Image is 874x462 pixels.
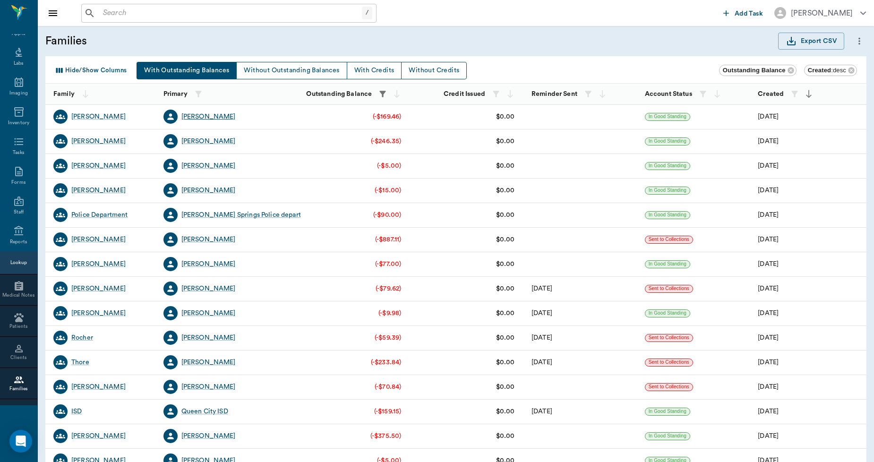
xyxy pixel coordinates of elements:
a: [PERSON_NAME] [181,358,236,367]
td: (-$77.00) [368,252,409,277]
div: Imaging [9,90,28,97]
span: In Good Standing [645,163,690,169]
a: [PERSON_NAME] [71,259,126,269]
button: Without Outstanding Balances [236,62,347,79]
strong: Outstanding Balance [306,91,372,97]
div: Open Intercom Messenger [9,430,32,453]
td: (-$9.98) [371,301,409,326]
div: Outstanding Balance [719,65,797,76]
a: [PERSON_NAME] [181,235,236,244]
div: 10/25/23 [758,358,779,367]
span: In Good Standing [645,187,690,194]
a: [PERSON_NAME] Springs Police department [181,210,317,220]
td: $0.00 [488,350,522,375]
td: (-$70.84) [367,375,409,400]
div: 01/11/24 [758,284,779,293]
div: 08/09/23 [758,407,779,416]
div: Created:desc [804,65,857,76]
a: [PERSON_NAME] [181,284,236,293]
span: In Good Standing [645,212,690,218]
a: [PERSON_NAME] [71,161,126,171]
td: (-$169.46) [365,104,409,129]
td: $0.00 [488,104,522,129]
strong: Credit Issued [444,91,485,97]
td: $0.00 [488,154,522,179]
a: [PERSON_NAME] [71,382,126,392]
td: (-$79.62) [368,276,409,301]
a: [PERSON_NAME] [71,235,126,244]
button: Add Task [720,4,767,22]
div: 09/28/23 [758,382,779,392]
span: Sent to Collections [645,334,693,341]
strong: Family [53,91,75,97]
div: 03/03/24 [758,235,779,244]
div: 05/20/25 [758,112,779,121]
div: [PERSON_NAME] [181,112,236,121]
a: [PERSON_NAME] [181,333,236,342]
td: $0.00 [488,203,522,228]
td: $0.00 [488,301,522,326]
a: ISD [71,407,82,416]
td: $0.00 [488,227,522,252]
a: [PERSON_NAME] [71,431,126,441]
button: more [852,33,867,49]
td: (-$246.35) [363,129,409,154]
td: $0.00 [488,178,522,203]
div: [PERSON_NAME] [181,382,236,392]
div: [PERSON_NAME] [181,161,236,171]
div: [PERSON_NAME] [71,137,126,146]
a: [PERSON_NAME] [71,284,126,293]
a: [PERSON_NAME] [181,137,236,146]
div: Police Department [71,210,128,220]
div: Inventory [8,120,29,127]
button: With Outstanding Balances [137,62,237,79]
div: / [362,7,372,19]
a: [PERSON_NAME] [71,112,126,121]
a: [PERSON_NAME] [181,186,236,195]
strong: Primary [163,91,188,97]
div: 05/09/25 [758,137,779,146]
div: Tasks [13,149,25,156]
td: $0.00 [488,252,522,277]
a: Rocher [71,333,93,342]
a: [PERSON_NAME] [181,431,236,441]
a: [PERSON_NAME] [181,308,236,318]
div: 12/29/23 [758,308,779,318]
div: Labs [14,60,24,67]
b: Outstanding Balance [723,67,786,74]
strong: Created [758,91,784,97]
span: Sent to Collections [645,236,693,243]
td: $0.00 [488,399,522,424]
div: [DATE] [527,301,640,326]
button: Without Credits [401,62,467,79]
td: (-$59.39) [367,325,409,351]
div: [DATE] [527,277,640,301]
div: 03/17/25 [758,161,779,171]
td: (-$5.00) [369,154,409,179]
button: With Credits [347,62,402,79]
div: [PERSON_NAME] [71,308,126,318]
td: $0.00 [488,129,522,154]
a: [PERSON_NAME] [181,259,236,269]
td: $0.00 [488,276,522,301]
button: Export CSV [778,33,844,50]
div: quick links button group [137,62,467,79]
td: $0.00 [488,424,522,449]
